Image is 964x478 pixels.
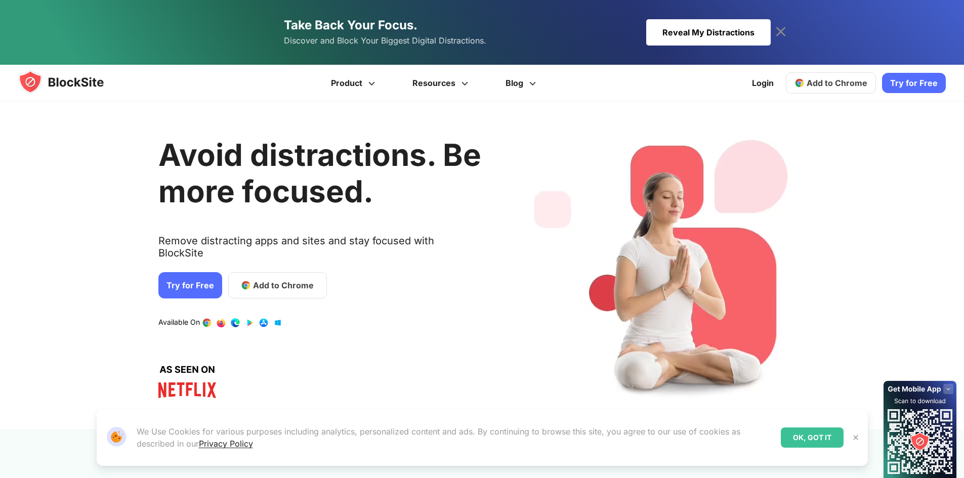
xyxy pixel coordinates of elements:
a: Try for Free [158,272,222,298]
button: Close [849,431,862,444]
img: Close [852,433,860,442]
a: Login [746,71,780,95]
p: We Use Cookies for various purposes including analytics, personalized content and ads. By continu... [137,425,773,450]
img: blocksite-icon.5d769676.svg [18,70,123,94]
div: Reveal My Distractions [646,19,771,46]
text: Remove distracting apps and sites and stay focused with BlockSite [158,235,481,267]
a: Blog [488,65,556,101]
span: Add to Chrome [253,279,314,291]
img: chrome-icon.svg [794,78,805,88]
a: Product [314,65,395,101]
text: Available On [158,318,200,328]
a: Resources [395,65,488,101]
a: Add to Chrome [786,72,876,94]
span: Take Back Your Focus. [284,18,417,32]
span: Add to Chrome [807,78,867,88]
a: Add to Chrome [228,272,327,298]
a: Try for Free [882,73,946,93]
h1: Avoid distractions. Be more focused. [158,137,481,209]
span: Discover and Block Your Biggest Digital Distractions. [284,33,486,48]
a: Privacy Policy [199,439,253,449]
div: OK, GOT IT [781,427,844,448]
